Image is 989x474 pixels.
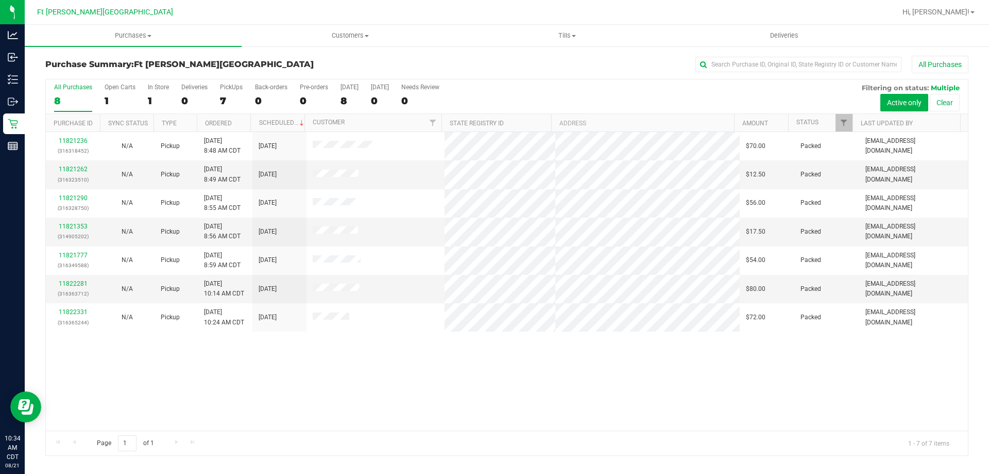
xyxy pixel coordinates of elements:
[220,95,243,107] div: 7
[88,435,162,451] span: Page of 1
[746,141,765,151] span: $70.00
[796,119,819,126] a: Status
[900,435,958,451] span: 1 - 7 of 7 items
[371,95,389,107] div: 0
[205,120,232,127] a: Ordered
[122,142,133,150] span: Not Applicable
[8,119,18,129] inline-svg: Retail
[340,84,359,91] div: [DATE]
[220,84,243,91] div: PickUps
[59,252,88,259] a: 11821777
[59,308,88,316] a: 11822331
[122,199,133,206] span: Not Applicable
[52,175,94,185] p: (316323510)
[161,141,180,151] span: Pickup
[122,313,133,322] button: N/A
[122,256,133,264] span: Not Applicable
[401,95,439,107] div: 0
[865,193,962,213] span: [EMAIL_ADDRESS][DOMAIN_NAME]
[242,31,458,40] span: Customers
[259,141,277,151] span: [DATE]
[122,227,133,237] button: N/A
[259,119,306,126] a: Scheduled
[52,289,94,299] p: (316363712)
[59,280,88,287] a: 11822281
[865,165,962,184] span: [EMAIL_ADDRESS][DOMAIN_NAME]
[52,260,94,270] p: (316349588)
[5,434,20,462] p: 10:34 AM CDT
[259,255,277,265] span: [DATE]
[746,284,765,294] span: $80.00
[204,193,241,213] span: [DATE] 8:55 AM CDT
[259,170,277,179] span: [DATE]
[59,194,88,202] a: 11821290
[52,203,94,213] p: (316328750)
[259,313,277,322] span: [DATE]
[8,141,18,151] inline-svg: Reports
[122,314,133,321] span: Not Applicable
[695,57,901,72] input: Search Purchase ID, Original ID, State Registry ID or Customer Name...
[204,136,241,156] span: [DATE] 8:48 AM CDT
[122,228,133,235] span: Not Applicable
[800,141,821,151] span: Packed
[52,146,94,156] p: (316318452)
[861,120,913,127] a: Last Updated By
[930,94,960,111] button: Clear
[161,170,180,179] span: Pickup
[122,284,133,294] button: N/A
[865,251,962,270] span: [EMAIL_ADDRESS][DOMAIN_NAME]
[746,227,765,237] span: $17.50
[756,31,812,40] span: Deliveries
[912,56,968,73] button: All Purchases
[134,59,314,69] span: Ft [PERSON_NAME][GEOGRAPHIC_DATA]
[8,30,18,40] inline-svg: Analytics
[865,307,962,327] span: [EMAIL_ADDRESS][DOMAIN_NAME]
[313,119,345,126] a: Customer
[148,84,169,91] div: In Store
[255,84,287,91] div: Back-orders
[59,166,88,173] a: 11821262
[800,284,821,294] span: Packed
[800,313,821,322] span: Packed
[340,95,359,107] div: 8
[52,318,94,328] p: (316365244)
[300,84,328,91] div: Pre-orders
[37,8,173,17] span: Ft [PERSON_NAME][GEOGRAPHIC_DATA]
[865,222,962,241] span: [EMAIL_ADDRESS][DOMAIN_NAME]
[931,84,960,92] span: Multiple
[122,141,133,151] button: N/A
[161,313,180,322] span: Pickup
[122,170,133,179] button: N/A
[204,307,244,327] span: [DATE] 10:24 AM CDT
[300,95,328,107] div: 0
[902,8,969,16] span: Hi, [PERSON_NAME]!
[800,170,821,179] span: Packed
[450,120,504,127] a: State Registry ID
[59,223,88,230] a: 11821353
[371,84,389,91] div: [DATE]
[162,120,177,127] a: Type
[161,284,180,294] span: Pickup
[122,198,133,208] button: N/A
[54,120,93,127] a: Purchase ID
[161,198,180,208] span: Pickup
[59,137,88,144] a: 11821236
[204,251,241,270] span: [DATE] 8:59 AM CDT
[204,165,241,184] span: [DATE] 8:49 AM CDT
[161,255,180,265] span: Pickup
[25,25,242,46] a: Purchases
[459,31,675,40] span: Tills
[105,95,135,107] div: 1
[122,171,133,178] span: Not Applicable
[54,95,92,107] div: 8
[8,52,18,62] inline-svg: Inbound
[746,255,765,265] span: $54.00
[122,285,133,292] span: Not Applicable
[181,84,208,91] div: Deliveries
[255,95,287,107] div: 0
[551,114,734,132] th: Address
[865,136,962,156] span: [EMAIL_ADDRESS][DOMAIN_NAME]
[742,120,768,127] a: Amount
[746,313,765,322] span: $72.00
[181,95,208,107] div: 0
